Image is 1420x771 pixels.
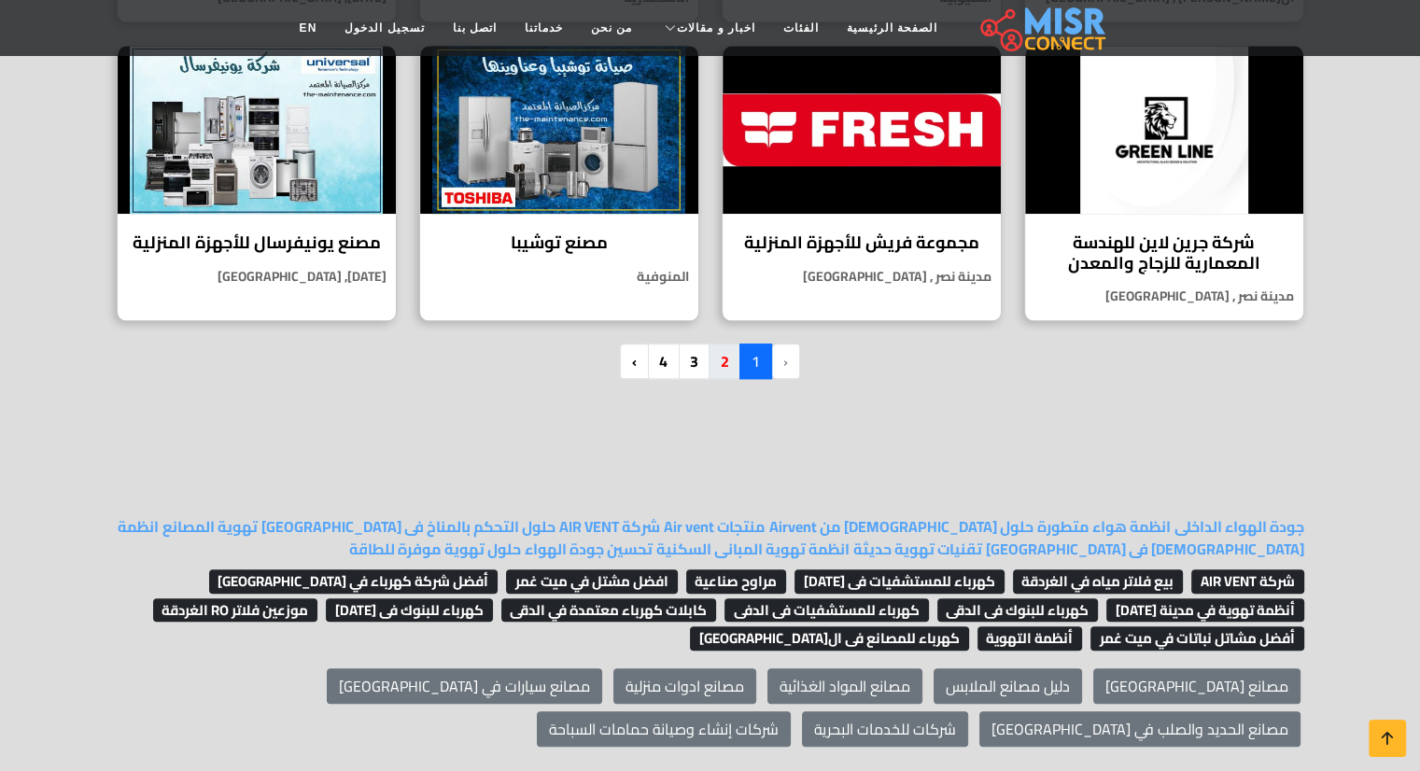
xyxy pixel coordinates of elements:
a: الصفحة الرئيسية [833,10,951,46]
span: افضل مشتل في ميت غمر [506,569,678,594]
img: مصنع توشيبا [420,46,698,214]
span: شركة AIR VENT [1191,569,1304,594]
a: مصانع [GEOGRAPHIC_DATA] [1093,668,1300,704]
li: pagination.previous [771,343,800,379]
a: تحسين جودة الهواء [525,535,653,563]
a: كهرباء للمستشفيات فى [DATE] [790,567,1005,595]
a: دليل مصانع الملابس [934,668,1082,704]
a: 2 [709,343,741,379]
a: خدماتنا [511,10,577,46]
span: 1 [739,343,772,379]
p: مدينة نصر , [GEOGRAPHIC_DATA] [723,267,1001,287]
a: اتصل بنا [439,10,511,46]
a: كهرباء للمستشفيات فى الدفى [720,596,929,624]
a: شركات إنشاء وصيانة حمامات السباحة [537,711,791,747]
span: موزعين فلاتر RO الغردقة [153,598,318,623]
a: حلول [DEMOGRAPHIC_DATA] من Airvent [769,512,1033,540]
a: شركة AIR VENT [559,512,660,540]
a: 4 [647,343,680,379]
img: مجموعة فريش للأجهزة المنزلية [723,46,1001,214]
img: مصنع يونيفرسال للأجهزة المنزلية [118,46,396,214]
span: كابلات كهرباء معتمدة في الدقى [501,598,717,623]
a: تسجيل الدخول [330,10,438,46]
a: انظمة هواء متطورة [1037,512,1171,540]
a: مجموعة فريش للأجهزة المنزلية مجموعة فريش للأجهزة المنزلية مدينة نصر , [GEOGRAPHIC_DATA] [710,45,1013,321]
a: من نحن [577,10,646,46]
span: أنظمة تهوية في مدينة [DATE] [1106,598,1304,623]
span: أفضل مشاتل نباتات في ميت غمر [1090,626,1304,651]
h4: مجموعة فريش للأجهزة المنزلية [737,232,987,253]
a: كهرباء للبنوك فى الدقى [933,596,1099,624]
span: أنظمة التهوية [977,626,1083,651]
a: حلول تهوية موفرة للطاقة [349,535,521,563]
h4: مصنع توشيبا [434,232,684,253]
a: كهرباء للمصانع فى ال[GEOGRAPHIC_DATA] [685,624,969,652]
span: اخبار و مقالات [677,20,755,36]
a: كابلات كهرباء معتمدة في الدقى [497,596,717,624]
span: كهرباء للبنوك فى الدقى [937,598,1099,623]
a: مصنع يونيفرسال للأجهزة المنزلية مصنع يونيفرسال للأجهزة المنزلية [DATE], [GEOGRAPHIC_DATA] [105,45,408,321]
a: انظمة [DEMOGRAPHIC_DATA] فى [GEOGRAPHIC_DATA] [118,512,1304,563]
a: مصانع الحديد والصلب في [GEOGRAPHIC_DATA] [979,711,1300,747]
a: موزعين فلاتر RO الغردقة [148,596,318,624]
a: اخبار و مقالات [646,10,769,46]
a: مصنع توشيبا مصنع توشيبا المنوفية [408,45,710,321]
a: أنظمة تهوية في مدينة [DATE] [1102,596,1304,624]
a: افضل مشتل في ميت غمر [501,567,678,595]
a: مصانع ادوات منزلية [613,668,756,704]
a: بيع فلاتر مياه في الغردقة [1008,567,1184,595]
a: حلول التحكم بالمناخ فى [GEOGRAPHIC_DATA] [261,512,555,540]
span: أفضل شركة كهرباء في [GEOGRAPHIC_DATA] [209,569,499,594]
a: مصانع سيارات في [GEOGRAPHIC_DATA] [327,668,602,704]
a: شركة جرين لاين للهندسة المعمارية للزجاج والمعدن شركة جرين لاين للهندسة المعمارية للزجاج والمعدن م... [1013,45,1315,321]
a: أفضل شركة كهرباء في [GEOGRAPHIC_DATA] [204,567,499,595]
a: أنظمة التهوية [973,624,1083,652]
a: جودة الهواء الداخلى [1174,512,1304,540]
span: بيع فلاتر مياه في الغردقة [1013,569,1184,594]
h4: مصنع يونيفرسال للأجهزة المنزلية [132,232,382,253]
img: main.misr_connect [980,5,1105,51]
a: الفئات [769,10,833,46]
h4: شركة جرين لاين للهندسة المعمارية للزجاج والمعدن [1039,232,1289,273]
p: المنوفية [420,267,698,287]
a: انظمة تهوية المبانى السكنية [656,535,850,563]
a: مراوح صناعية [682,567,787,595]
a: pagination.next [620,343,649,379]
span: كهرباء للمصانع فى ال[GEOGRAPHIC_DATA] [690,626,969,651]
a: تقنيات تهوية حديثة [853,535,982,563]
a: تهوية المصانع [162,512,258,540]
span: كهرباء للبنوك فى [DATE] [326,598,493,623]
a: منتجات Air vent [664,512,766,540]
p: مدينة نصر , [GEOGRAPHIC_DATA] [1025,287,1303,306]
a: أفضل مشاتل نباتات في ميت غمر [1086,624,1304,652]
p: [DATE], [GEOGRAPHIC_DATA] [118,267,396,287]
img: شركة جرين لاين للهندسة المعمارية للزجاج والمعدن [1025,46,1303,214]
a: شركات للخدمات البحرية [802,711,968,747]
span: كهرباء للمستشفيات فى الدفى [724,598,929,623]
a: مصانع المواد الغذائية [767,668,922,704]
span: مراوح صناعية [686,569,787,594]
a: شركة AIR VENT [1187,567,1304,595]
a: كهرباء للبنوك فى [DATE] [321,596,493,624]
a: 3 [678,343,710,379]
a: EN [286,10,331,46]
span: كهرباء للمستشفيات فى [DATE] [794,569,1005,594]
